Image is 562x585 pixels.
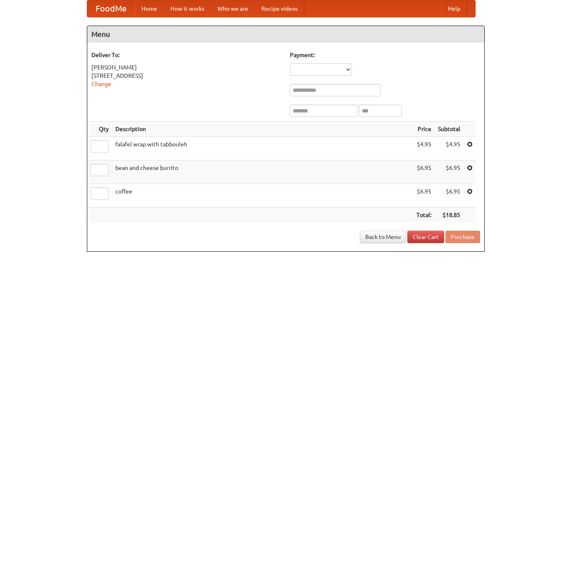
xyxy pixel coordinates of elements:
[441,0,467,17] a: Help
[413,184,435,208] td: $6.95
[435,208,464,223] th: $18.85
[413,160,435,184] td: $6.95
[112,184,413,208] td: coffee
[91,81,111,87] a: Change
[360,231,406,243] a: Back to Menu
[112,137,413,160] td: falafel wrap with tabbouleh
[91,63,282,72] div: [PERSON_NAME]
[112,122,413,137] th: Description
[435,122,464,137] th: Subtotal
[413,208,435,223] th: Total:
[445,231,480,243] button: Purchase
[255,0,304,17] a: Recipe videos
[435,160,464,184] td: $6.95
[112,160,413,184] td: bean and cheese burrito
[164,0,211,17] a: How it works
[407,231,444,243] a: Clear Cart
[91,72,282,80] div: [STREET_ADDRESS]
[135,0,164,17] a: Home
[290,51,480,59] h5: Payment:
[413,137,435,160] td: $4.95
[413,122,435,137] th: Price
[435,137,464,160] td: $4.95
[435,184,464,208] td: $6.95
[211,0,255,17] a: Who we are
[91,51,282,59] h5: Deliver To:
[87,122,112,137] th: Qty
[87,26,484,43] h4: Menu
[87,0,135,17] a: FoodMe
